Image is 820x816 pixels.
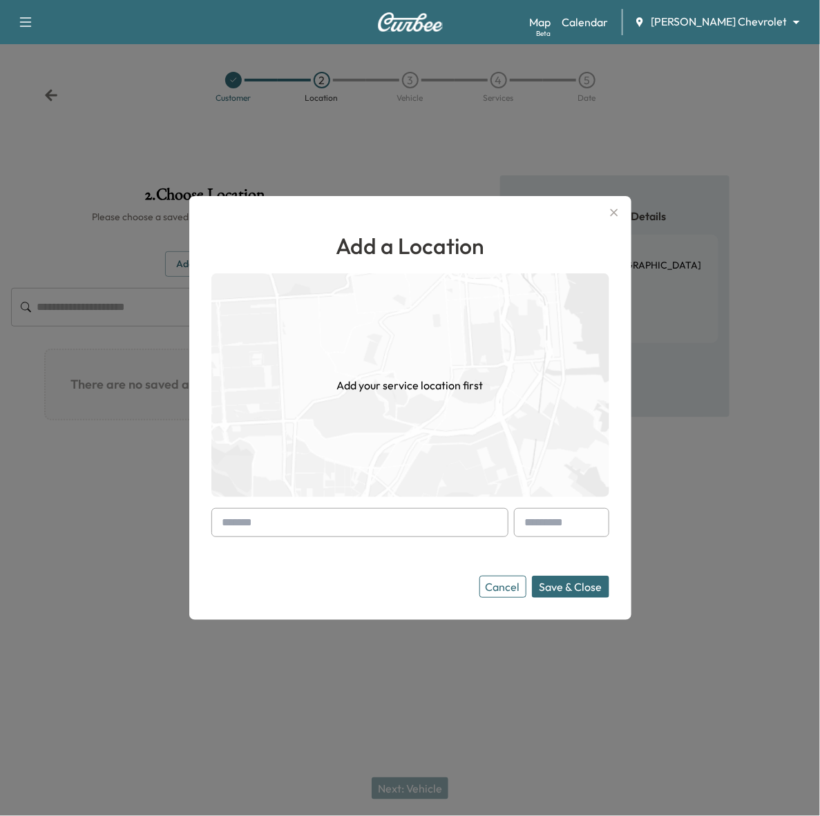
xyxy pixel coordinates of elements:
h1: Add a Location [211,229,609,262]
img: Curbee Logo [377,12,444,32]
span: [PERSON_NAME] Chevrolet [651,14,787,30]
a: Calendar [562,14,608,30]
button: Cancel [479,576,526,598]
div: Beta [536,28,551,39]
h1: Add your service location first [337,377,484,394]
img: empty-map-CL6vilOE.png [211,273,609,497]
a: MapBeta [529,14,551,30]
button: Save & Close [532,576,609,598]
